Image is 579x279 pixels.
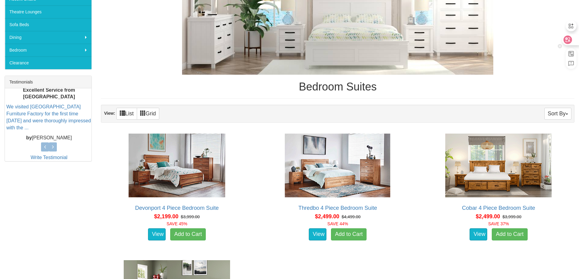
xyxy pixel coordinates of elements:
a: Thredbo 4 Piece Bedroom Suite [298,205,377,211]
button: Sort By [544,108,571,120]
span: $2,499.00 [476,213,500,219]
h1: Bedroom Suites [101,81,574,93]
b: Excellent Service from [GEOGRAPHIC_DATA] [23,87,75,100]
del: $4,499.00 [342,214,360,219]
span: $2,199.00 [154,213,178,219]
strong: View: [104,111,115,116]
img: Cobar 4 Piece Bedroom Suite [444,132,553,199]
a: Add to Cart [492,228,527,240]
b: by [26,135,32,140]
a: Add to Cart [331,228,367,240]
a: Grid [137,108,159,120]
a: Theatre Lounges [5,5,91,18]
a: Write Testimonial [31,155,67,160]
a: We visited [GEOGRAPHIC_DATA] Furniture Factory for the first time [DATE] and were thoroughly impr... [6,104,91,130]
a: Bedroom [5,44,91,56]
a: Add to Cart [170,228,206,240]
a: View [309,228,326,240]
del: $3,999.00 [502,214,521,219]
img: Devonport 4 Piece Bedroom Suite [122,132,232,199]
div: Testimonials [5,76,91,88]
a: Cobar 4 Piece Bedroom Suite [462,205,535,211]
img: Thredbo 4 Piece Bedroom Suite [283,132,392,199]
del: $3,999.00 [181,214,200,219]
font: SAVE 44% [327,221,348,226]
a: View [470,228,487,240]
font: SAVE 45% [167,221,187,226]
span: $2,499.00 [315,213,339,219]
a: Clearance [5,56,91,69]
a: View [148,228,166,240]
p: [PERSON_NAME] [6,134,91,141]
a: List [116,108,137,120]
a: Sofa Beds [5,18,91,31]
a: Devonport 4 Piece Bedroom Suite [135,205,219,211]
font: SAVE 37% [488,221,509,226]
a: Dining [5,31,91,44]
